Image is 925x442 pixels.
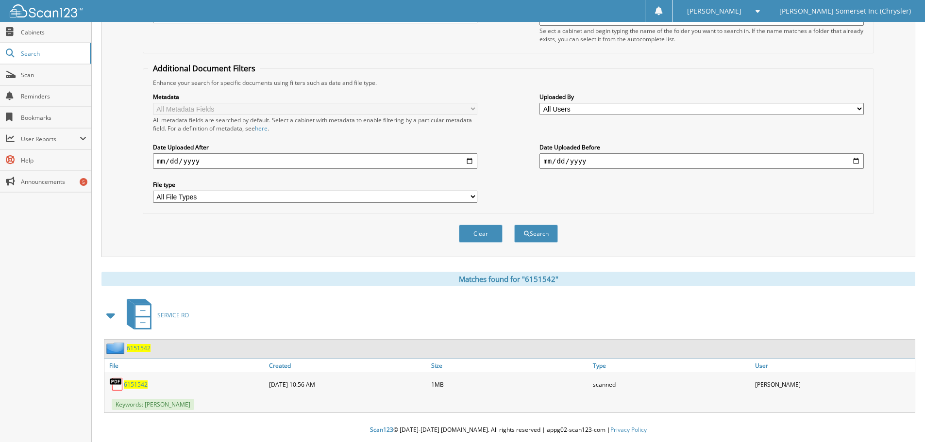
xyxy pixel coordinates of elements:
span: Keywords: [PERSON_NAME] [112,399,194,410]
input: start [153,153,477,169]
img: PDF.png [109,377,124,392]
a: Created [267,359,429,372]
a: 6151542 [127,344,151,352]
div: 5 [80,178,87,186]
a: 6151542 [124,380,148,389]
label: Date Uploaded After [153,143,477,151]
div: 1MB [429,375,591,394]
span: Help [21,156,86,164]
span: Reminders [21,92,86,100]
button: Clear [459,225,503,243]
span: Announcements [21,178,86,186]
div: [PERSON_NAME] [753,375,915,394]
button: Search [514,225,558,243]
span: Scan [21,71,86,79]
label: Uploaded By [539,93,864,101]
div: © [DATE]-[DATE] [DOMAIN_NAME]. All rights reserved | appg02-scan123-com | [92,418,925,442]
label: Metadata [153,93,477,101]
a: Type [590,359,753,372]
span: Search [21,49,85,58]
div: Enhance your search for specific documents using filters such as date and file type. [148,79,869,87]
img: folder2.png [106,342,127,354]
a: here [255,124,268,132]
div: [DATE] 10:56 AM [267,375,429,394]
span: [PERSON_NAME] [687,8,741,14]
a: Size [429,359,591,372]
label: File type [153,180,477,189]
div: scanned [590,375,753,394]
a: SERVICE RO [121,296,189,334]
label: Date Uploaded Before [539,143,864,151]
iframe: Chat Widget [876,395,925,442]
div: Select a cabinet and begin typing the name of the folder you want to search in. If the name match... [539,27,864,43]
span: Scan123 [370,426,393,434]
img: scan123-logo-white.svg [10,4,83,17]
div: Matches found for "6151542" [101,272,915,286]
span: User Reports [21,135,80,143]
div: All metadata fields are searched by default. Select a cabinet with metadata to enable filtering b... [153,116,477,132]
input: end [539,153,864,169]
span: Bookmarks [21,114,86,122]
a: Privacy Policy [610,426,647,434]
a: User [753,359,915,372]
span: Cabinets [21,28,86,36]
a: File [104,359,267,372]
legend: Additional Document Filters [148,63,260,74]
span: [PERSON_NAME] Somerset Inc (Chrysler) [779,8,911,14]
span: SERVICE RO [157,311,189,319]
